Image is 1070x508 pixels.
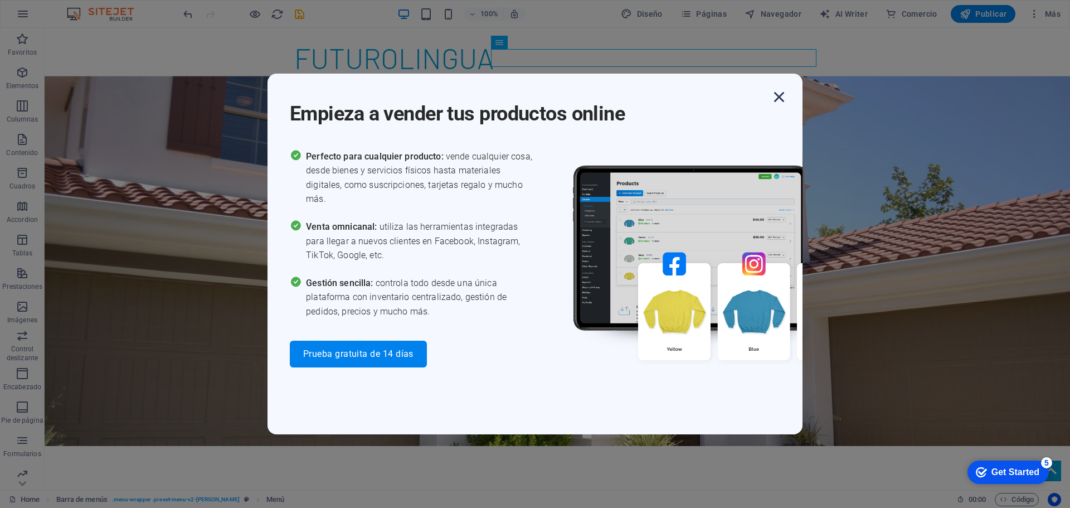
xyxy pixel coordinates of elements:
[306,149,535,206] span: vende cualquier cosa, desde bienes y servicios físicos hasta materiales digitales, como suscripci...
[9,6,90,29] div: Get Started 5 items remaining, 0% complete
[33,12,81,22] div: Get Started
[306,220,535,263] span: utiliza las herramientas integradas para llegar a nuevos clientes en Facebook, Instagram, TikTok,...
[306,278,376,288] span: Gestión sencilla:
[306,221,379,232] span: Venta omnicanal:
[306,276,535,319] span: controla todo desde una única plataforma con inventario centralizado, gestión de pedidos, precios...
[290,87,769,127] h1: Empieza a vender tus productos online
[82,2,94,13] div: 5
[555,149,889,393] img: promo_image.png
[306,151,446,162] span: Perfecto para cualquier producto:
[290,341,427,367] button: Prueba gratuita de 14 días
[303,350,414,359] span: Prueba gratuita de 14 días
